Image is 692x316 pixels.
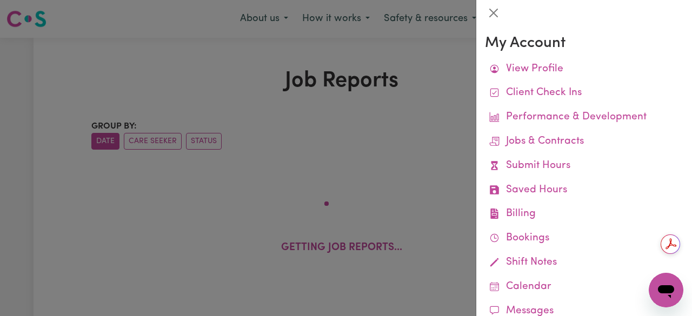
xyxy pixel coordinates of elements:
[485,81,683,105] a: Client Check Ins
[485,35,683,53] h3: My Account
[485,130,683,154] a: Jobs & Contracts
[485,202,683,226] a: Billing
[485,178,683,203] a: Saved Hours
[485,4,502,22] button: Close
[485,105,683,130] a: Performance & Development
[485,251,683,275] a: Shift Notes
[649,273,683,307] iframe: Button to launch messaging window
[485,154,683,178] a: Submit Hours
[485,275,683,299] a: Calendar
[485,57,683,82] a: View Profile
[485,226,683,251] a: Bookings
